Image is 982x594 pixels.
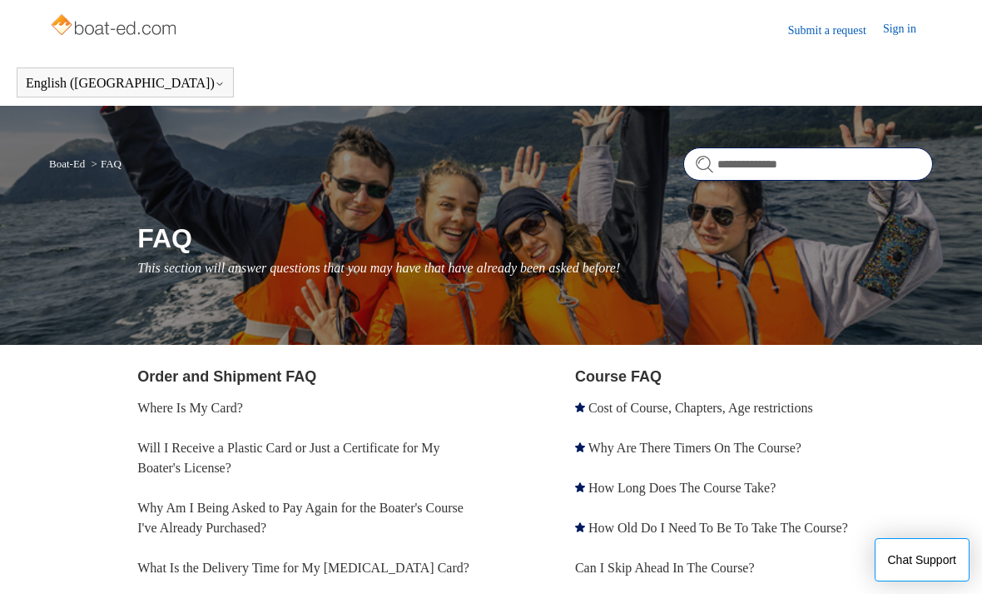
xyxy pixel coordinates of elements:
svg: Promoted article [575,402,585,412]
a: What Is the Delivery Time for My [MEDICAL_DATA] Card? [137,561,469,575]
a: Where Is My Card? [137,401,243,415]
a: Sign in [883,20,933,40]
button: Chat Support [875,538,970,582]
a: Why Are There Timers On The Course? [588,441,801,455]
svg: Promoted article [575,522,585,532]
img: Boat-Ed Help Center home page [49,10,181,43]
a: Course FAQ [575,368,662,385]
button: English ([GEOGRAPHIC_DATA]) [26,76,225,91]
a: Why Am I Being Asked to Pay Again for the Boater's Course I've Already Purchased? [137,501,464,535]
a: Will I Receive a Plastic Card or Just a Certificate for My Boater's License? [137,441,439,475]
p: This section will answer questions that you may have that have already been asked before! [137,258,933,278]
svg: Promoted article [575,442,585,452]
input: Search [683,147,933,181]
h1: FAQ [137,218,933,258]
a: Submit a request [788,22,883,39]
a: Can I Skip Ahead In The Course? [575,561,755,575]
svg: Promoted article [575,482,585,492]
a: Cost of Course, Chapters, Age restrictions [588,401,813,415]
a: Boat-Ed [49,157,85,170]
a: How Long Does The Course Take? [588,481,776,495]
li: Boat-Ed [49,157,88,170]
li: FAQ [88,157,122,170]
a: Order and Shipment FAQ [137,368,316,385]
a: How Old Do I Need To Be To Take The Course? [588,521,848,535]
